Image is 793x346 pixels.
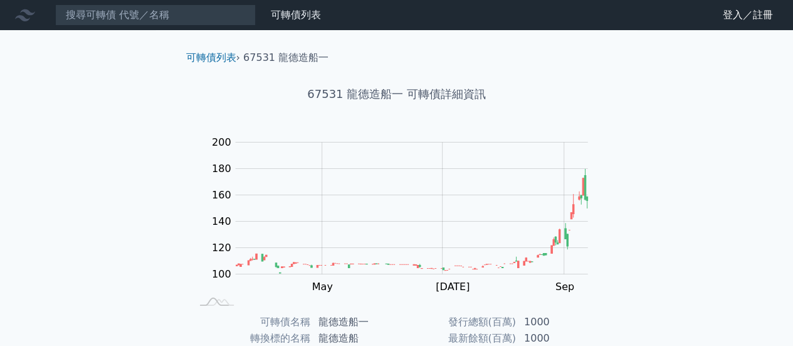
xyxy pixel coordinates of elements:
tspan: 180 [212,163,231,175]
td: 1000 [517,314,602,330]
td: 發行總額(百萬) [397,314,517,330]
h1: 67531 龍德造船一 可轉債詳細資訊 [176,85,617,103]
li: › [186,50,240,65]
input: 搜尋可轉債 代號／名稱 [55,4,256,26]
tspan: 120 [212,242,231,254]
a: 登入／註冊 [713,5,783,25]
tspan: May [312,281,332,293]
tspan: 140 [212,215,231,227]
tspan: 160 [212,189,231,201]
li: 67531 龍德造船一 [243,50,328,65]
td: 可轉債名稱 [191,314,311,330]
a: 可轉債列表 [186,51,236,63]
tspan: 200 [212,136,231,148]
a: 可轉債列表 [271,9,321,21]
g: Chart [205,136,606,293]
tspan: 100 [212,268,231,280]
tspan: [DATE] [436,281,470,293]
td: 龍德造船一 [311,314,397,330]
tspan: Sep [555,281,574,293]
